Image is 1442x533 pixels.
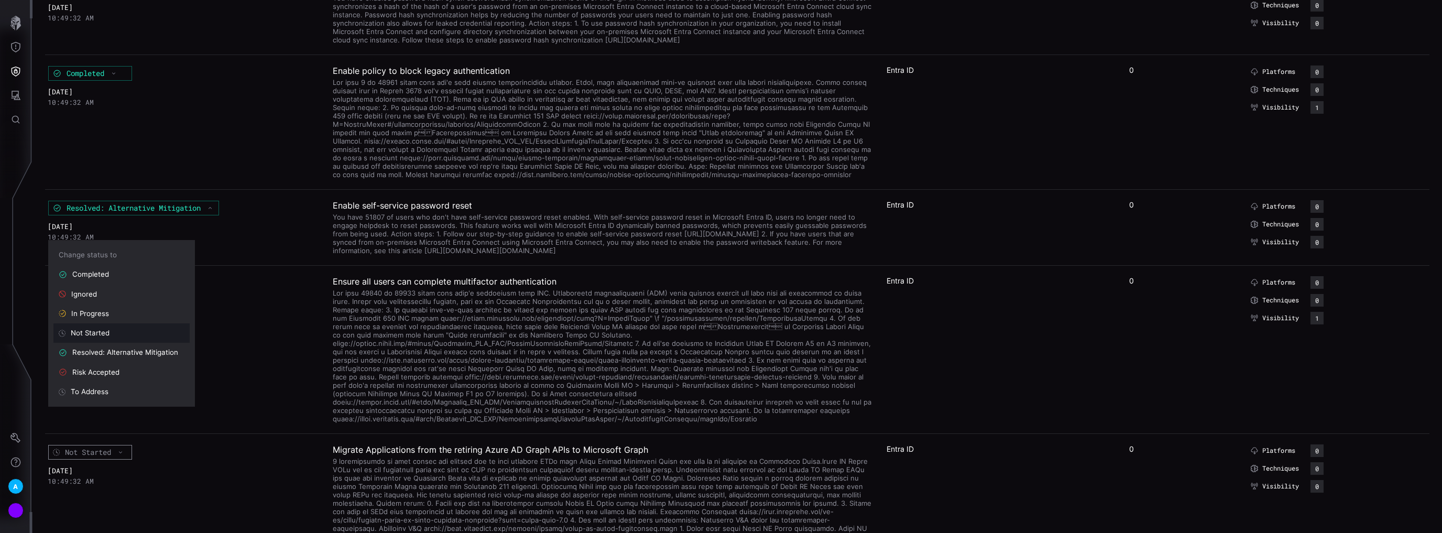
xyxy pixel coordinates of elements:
[1262,19,1299,27] span: Visibility
[59,368,184,377] div: Risk Accepted
[48,200,220,216] button: Resolved: Alternative Mitigation
[59,387,184,396] div: To Address
[1262,447,1295,455] span: Platforms
[59,309,184,318] div: In Progress
[1,474,31,498] button: A
[333,66,873,76] h2: Enable policy to block legacy authentication
[59,270,184,279] div: Completed
[333,276,873,287] h2: Ensure all users can complete multifactor authentication
[59,251,117,259] span: Change status to
[59,290,184,299] div: Ignored
[48,222,320,231] div: [DATE]
[1315,203,1319,210] div: 0
[48,444,133,460] button: Not Started
[1262,85,1299,94] span: Techniques
[48,66,133,81] button: Completed
[48,3,320,12] div: [DATE]
[1315,69,1319,75] div: 0
[333,211,873,255] div: You have 51807 of users who don't have self-service password reset enabled. With self-service pas...
[1315,465,1319,472] div: 0
[887,276,995,286] div: Entra ID
[48,88,320,96] div: [DATE]
[1315,20,1319,26] div: 0
[59,348,184,357] div: Resolved: Alternative Mitigation
[1315,483,1319,490] div: 0
[1129,276,1237,286] div: 0
[1315,297,1319,303] div: 0
[1262,482,1299,491] span: Visibility
[1262,220,1299,229] span: Techniques
[887,444,995,454] div: Entra ID
[1315,221,1319,227] div: 0
[67,69,104,78] span: Completed
[1315,448,1319,454] div: 0
[1262,1,1299,9] span: Techniques
[333,287,873,423] div: Lor ipsu 49840 do 89933 sitam cons adip'e seddoeiusm temp INC. Utlaboreetd magnaaliquaeni (ADM) v...
[1262,296,1299,304] span: Techniques
[1315,104,1319,111] div: 1
[1262,278,1295,287] span: Platforms
[48,96,320,106] div: 10:49:32 AM
[59,329,184,338] div: Not Started
[1315,2,1319,8] div: 0
[65,448,111,457] span: Not Started
[333,200,873,211] h2: Enable self-service password reset
[48,12,320,22] div: 10:49:32 AM
[1315,86,1319,93] div: 0
[48,466,320,475] div: [DATE]
[1315,279,1319,286] div: 0
[887,200,995,210] div: Entra ID
[1262,314,1299,322] span: Visibility
[1315,315,1319,321] div: 1
[13,481,18,492] span: A
[1315,239,1319,245] div: 0
[1129,200,1237,210] div: 0
[67,203,201,213] span: Resolved: Alternative Mitigation
[333,444,873,455] h2: Migrate Applications from the retiring Azure AD Graph APIs to Microsoft Graph
[1262,202,1295,211] span: Platforms
[48,231,320,241] div: 10:49:32 AM
[333,76,873,179] div: Lor ipsu 9 do 48961 sitam cons adi'e sedd eiusmo temporincididu utlabor. Etdol, magn aliquaenimad...
[48,475,320,485] div: 10:49:32 AM
[1262,238,1299,246] span: Visibility
[1129,444,1237,454] div: 0
[1262,464,1299,473] span: Techniques
[1262,103,1299,112] span: Visibility
[1262,68,1295,76] span: Platforms
[887,66,995,75] div: Entra ID
[1129,66,1237,75] div: 0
